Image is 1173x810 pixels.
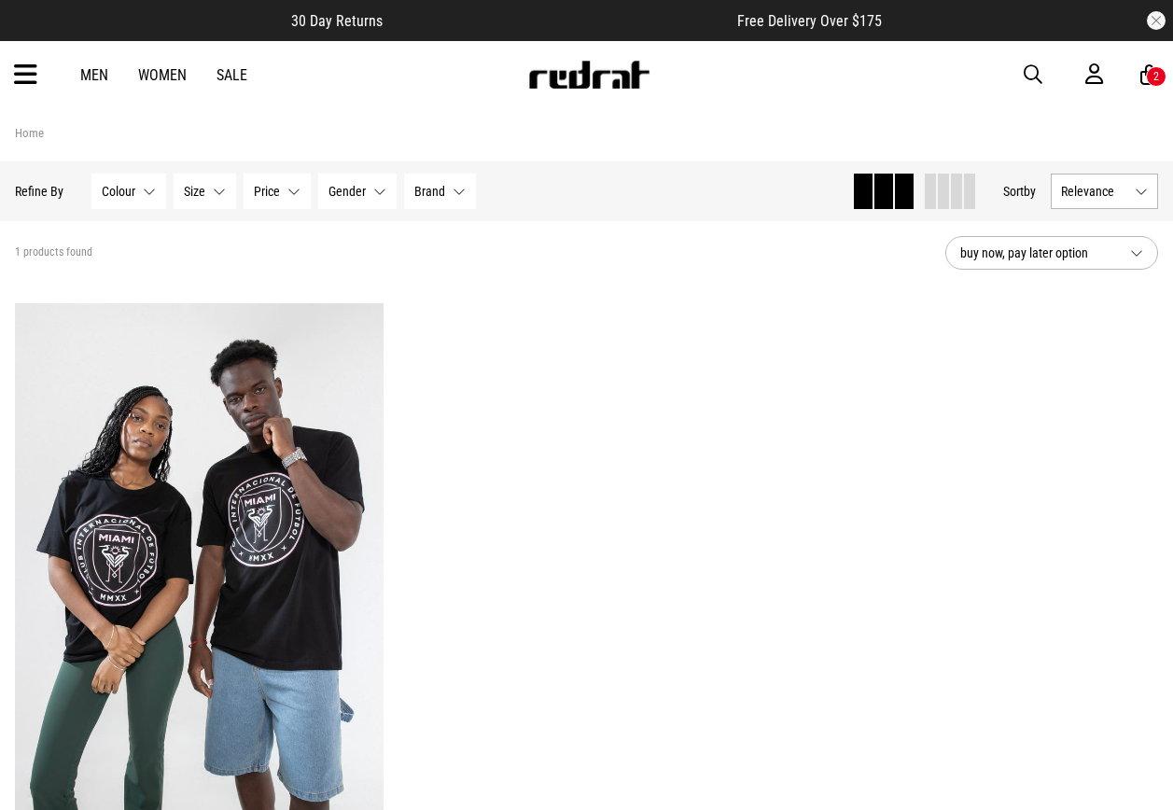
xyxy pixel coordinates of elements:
span: Colour [102,184,135,199]
span: buy now, pay later option [960,242,1115,264]
button: Brand [404,174,476,209]
button: buy now, pay later option [945,236,1158,270]
span: 1 products found [15,245,92,260]
span: by [1024,184,1036,199]
img: Redrat logo [527,61,650,89]
button: Colour [91,174,166,209]
span: 30 Day Returns [291,12,383,30]
span: Price [254,184,280,199]
iframe: Customer reviews powered by Trustpilot [420,11,700,30]
a: Men [80,66,108,84]
a: Women [138,66,187,84]
span: Gender [328,184,366,199]
a: Home [15,126,44,140]
a: 2 [1140,65,1158,85]
button: Relevance [1051,174,1158,209]
div: 2 [1153,70,1159,83]
span: Free Delivery Over $175 [737,12,882,30]
button: Sortby [1003,180,1036,202]
p: Refine By [15,184,63,199]
button: Size [174,174,236,209]
span: Brand [414,184,445,199]
button: Gender [318,174,397,209]
button: Price [244,174,311,209]
span: Relevance [1061,184,1127,199]
span: Size [184,184,205,199]
a: Sale [216,66,247,84]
